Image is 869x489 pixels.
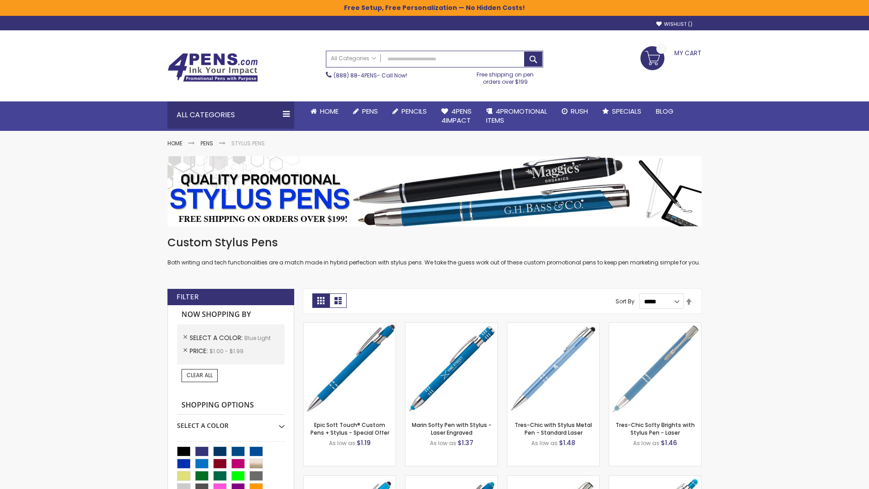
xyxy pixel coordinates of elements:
a: Tres-Chic with Stylus Metal Pen - Standard Laser-Blue - Light [507,322,599,330]
img: Tres-Chic Softy Brights with Stylus Pen - Laser-Blue - Light [609,323,701,415]
span: Blue Light [244,334,271,342]
div: All Categories [167,101,294,129]
strong: Filter [177,292,199,302]
label: Sort By [616,297,635,305]
span: As low as [531,439,558,447]
a: Rush [554,101,595,121]
a: (888) 88-4PENS [334,72,377,79]
div: Select A Color [177,415,285,430]
span: Rush [571,106,588,116]
a: Tres-Chic with Stylus Metal Pen - Standard Laser [515,421,592,436]
img: 4P-MS8B-Blue - Light [304,323,396,415]
strong: Grid [312,293,329,308]
span: 4Pens 4impact [441,106,472,125]
a: Blog [649,101,681,121]
span: Pens [362,106,378,116]
a: 4Pens4impact [434,101,479,131]
span: $1.00 - $1.99 [210,347,244,355]
a: Clear All [181,369,218,382]
a: Home [167,139,182,147]
div: Free shipping on pen orders over $199 [468,67,544,86]
a: Marin Softy Pen with Stylus - Laser Engraved [412,421,492,436]
a: Pens [346,101,385,121]
a: Tres-Chic Touch Pen - Standard Laser-Blue - Light [507,475,599,483]
span: All Categories [331,55,376,62]
span: Price [190,346,210,355]
strong: Now Shopping by [177,305,285,324]
span: - Call Now! [334,72,407,79]
span: Blog [656,106,673,116]
span: Pencils [401,106,427,116]
a: Phoenix Softy Brights with Stylus Pen - Laser-Blue - Light [609,475,701,483]
a: Wishlist [656,21,692,28]
img: Tres-Chic with Stylus Metal Pen - Standard Laser-Blue - Light [507,323,599,415]
span: $1.48 [559,438,575,447]
a: Tres-Chic Softy Brights with Stylus Pen - Laser [616,421,695,436]
span: $1.46 [661,438,677,447]
a: Ellipse Softy Brights with Stylus Pen - Laser-Blue - Light [406,475,497,483]
img: Stylus Pens [167,156,702,226]
a: Tres-Chic Softy Brights with Stylus Pen - Laser-Blue - Light [609,322,701,330]
h1: Custom Stylus Pens [167,235,702,250]
a: Ellipse Stylus Pen - Standard Laser-Blue - Light [304,475,396,483]
strong: Stylus Pens [231,139,265,147]
a: Home [303,101,346,121]
strong: Shopping Options [177,396,285,415]
a: All Categories [326,51,381,66]
span: As low as [329,439,355,447]
a: 4P-MS8B-Blue - Light [304,322,396,330]
img: Marin Softy Pen with Stylus - Laser Engraved-Blue - Light [406,323,497,415]
span: Clear All [186,371,213,379]
span: Select A Color [190,333,244,342]
span: As low as [633,439,659,447]
span: $1.37 [458,438,473,447]
span: $1.19 [357,438,371,447]
span: Specials [612,106,641,116]
img: 4Pens Custom Pens and Promotional Products [167,53,258,82]
span: Home [320,106,339,116]
a: Marin Softy Pen with Stylus - Laser Engraved-Blue - Light [406,322,497,330]
a: 4PROMOTIONALITEMS [479,101,554,131]
div: Both writing and tech functionalities are a match made in hybrid perfection with stylus pens. We ... [167,235,702,267]
a: Epic Soft Touch® Custom Pens + Stylus - Special Offer [310,421,389,436]
a: Pencils [385,101,434,121]
a: Specials [595,101,649,121]
span: 4PROMOTIONAL ITEMS [486,106,547,125]
a: Pens [201,139,213,147]
span: As low as [430,439,456,447]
